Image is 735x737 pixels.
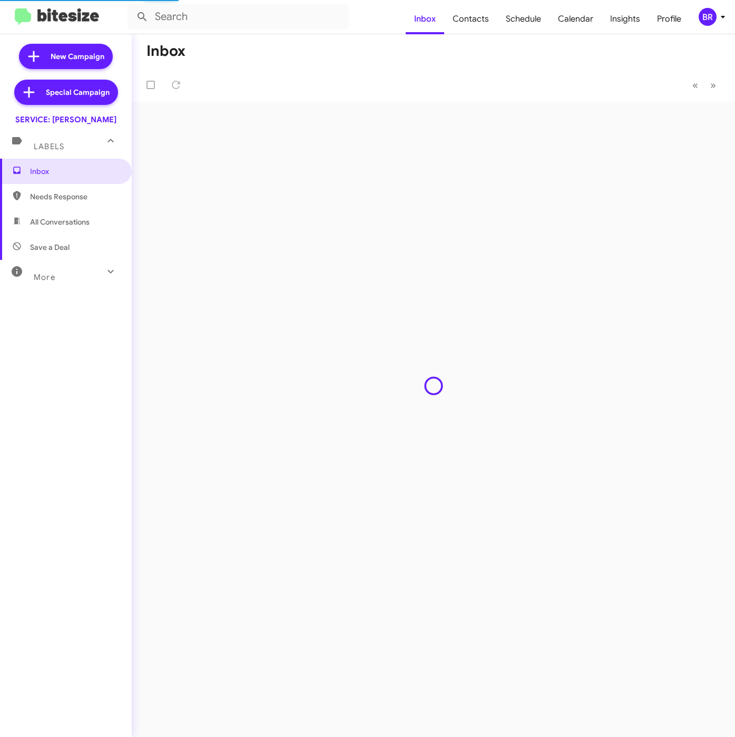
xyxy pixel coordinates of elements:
[34,273,55,282] span: More
[704,74,722,96] button: Next
[30,217,90,227] span: All Conversations
[51,51,104,62] span: New Campaign
[687,74,722,96] nav: Page navigation example
[146,43,185,60] h1: Inbox
[19,44,113,69] a: New Campaign
[30,242,70,253] span: Save a Deal
[34,142,64,151] span: Labels
[690,8,723,26] button: BR
[550,4,602,34] a: Calendar
[14,80,118,105] a: Special Campaign
[46,87,110,98] span: Special Campaign
[15,114,116,125] div: SERVICE: [PERSON_NAME]
[128,4,349,30] input: Search
[686,74,704,96] button: Previous
[649,4,690,34] a: Profile
[699,8,717,26] div: BR
[406,4,444,34] a: Inbox
[30,191,120,202] span: Needs Response
[497,4,550,34] a: Schedule
[444,4,497,34] a: Contacts
[710,79,716,92] span: »
[602,4,649,34] a: Insights
[692,79,698,92] span: «
[30,166,120,177] span: Inbox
